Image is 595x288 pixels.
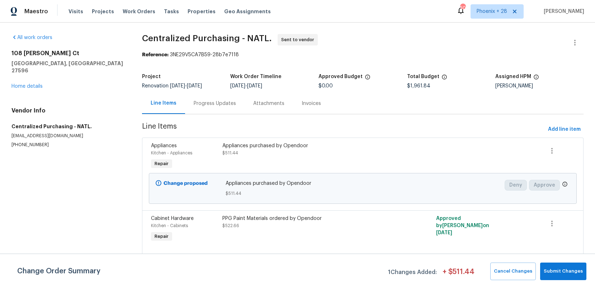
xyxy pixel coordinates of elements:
span: Line Items [142,123,545,136]
span: [DATE] [247,83,262,88]
span: Geo Assignments [224,8,271,15]
span: $522.66 [222,224,239,228]
span: Cabinet Hardware [151,216,194,221]
span: Change Order Summary [17,263,100,280]
b: Reference: [142,52,169,57]
span: Approved by [PERSON_NAME] on [436,216,489,235]
h5: Project [142,74,161,79]
span: The total cost of line items that have been proposed by Opendoor. This sum includes line items th... [441,74,447,83]
div: [PERSON_NAME] [495,83,584,88]
span: Repair [152,160,171,167]
span: Submit Changes [544,267,583,275]
h5: [GEOGRAPHIC_DATA], [GEOGRAPHIC_DATA] 27596 [11,60,125,74]
span: Repair [152,233,171,240]
div: Line Items [151,100,176,107]
button: Add line item [545,123,584,136]
h4: Vendor Info [11,107,125,114]
span: Kitchen - Cabinets [151,224,188,228]
div: 3NE29V5CA7B59-28b7e7118 [142,51,584,58]
h2: 108 [PERSON_NAME] Ct [11,50,125,57]
span: Visits [69,8,83,15]
span: - [230,83,262,88]
button: Submit Changes [540,263,586,280]
h5: Centralized Purchasing - NATL. [11,123,125,130]
span: Work Orders [123,8,155,15]
button: Cancel Changes [490,263,536,280]
h5: Approved Budget [318,74,363,79]
span: $0.00 [318,83,333,88]
span: Centralized Purchasing - NATL. [142,34,272,43]
button: Deny [505,180,527,191]
a: Home details [11,84,43,89]
span: Renovation [142,83,202,88]
a: All work orders [11,35,52,40]
span: The total cost of line items that have been approved by both Opendoor and the Trade Partner. This... [365,74,370,83]
p: [PHONE_NUMBER] [11,142,125,148]
span: - [170,83,202,88]
span: Appliances purchased by Opendoor [226,180,500,187]
p: [EMAIL_ADDRESS][DOMAIN_NAME] [11,133,125,139]
span: Cancel Changes [494,267,532,275]
span: Phoenix + 28 [477,8,507,15]
span: Maestro [24,8,48,15]
span: Sent to vendor [281,36,317,43]
div: PPG Paint Materials ordered by Opendoor [222,215,396,222]
span: Tasks [164,9,179,14]
span: [PERSON_NAME] [541,8,584,15]
span: $1,961.84 [407,83,430,88]
span: Add line item [548,125,581,134]
span: Properties [188,8,216,15]
span: $511.44 [222,151,238,155]
span: + $ 511.44 [443,268,474,280]
span: [DATE] [187,83,202,88]
div: Attachments [253,100,284,107]
b: Change proposed [164,181,208,186]
div: 509 [460,4,465,11]
div: Progress Updates [194,100,236,107]
h5: Total Budget [407,74,439,79]
button: Approve [529,180,560,191]
div: Invoices [302,100,321,107]
span: Appliances [151,143,177,148]
span: [DATE] [170,83,185,88]
span: [DATE] [230,83,245,88]
span: The hpm assigned to this work order. [533,74,539,83]
div: Appliances purchased by Opendoor [222,142,396,149]
span: [DATE] [436,230,452,235]
h5: Assigned HPM [495,74,531,79]
span: $511.44 [226,190,500,197]
span: Only a market manager or an area construction manager can approve [562,181,568,189]
h5: Work Order Timeline [230,74,282,79]
span: Kitchen - Appliances [151,151,192,155]
span: Projects [92,8,114,15]
span: 1 Changes Added: [388,265,437,280]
